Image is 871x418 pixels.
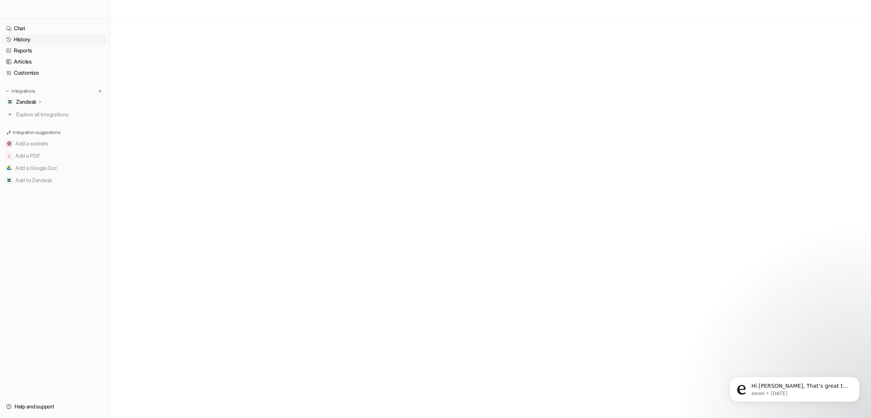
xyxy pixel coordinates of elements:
a: Explore all integrations [3,109,107,120]
a: Help and support [3,401,107,412]
button: Add a Google DocAdd a Google Doc [3,162,107,174]
p: Integration suggestions [13,129,60,136]
img: menu_add.svg [97,88,103,94]
a: Chat [3,23,107,34]
a: Articles [3,56,107,67]
a: Customize [3,67,107,78]
button: Integrations [3,87,38,95]
a: Reports [3,45,107,56]
button: Add to ZendeskAdd to Zendesk [3,174,107,186]
iframe: Intercom notifications message [718,361,871,414]
button: Add a PDFAdd a PDF [3,150,107,162]
img: Add a PDF [7,153,11,158]
img: Add to Zendesk [7,178,11,183]
img: expand menu [5,88,10,94]
img: Zendesk [8,100,12,104]
img: explore all integrations [6,111,14,118]
button: Add a websiteAdd a website [3,137,107,150]
p: Integrations [11,88,35,94]
img: Add a Google Doc [7,166,11,170]
p: Zendesk [16,98,36,106]
span: Explore all integrations [16,108,104,121]
a: History [3,34,107,45]
img: Add a website [7,141,11,146]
